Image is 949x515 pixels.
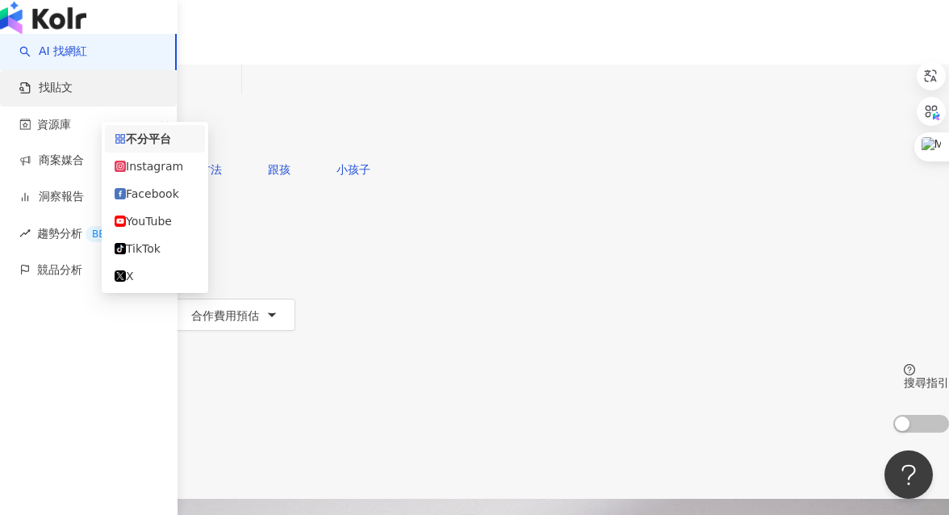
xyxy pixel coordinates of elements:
a: searchAI 找網紅 [19,44,87,60]
div: BETA [86,226,123,242]
a: 商案媒合 [19,153,84,169]
span: 資源庫 [37,107,71,143]
span: 趨勢分析 [37,216,123,252]
button: 跟孩 [251,153,307,186]
a: 找貼文 [19,80,73,96]
a: 洞察報告 [19,189,84,205]
div: Instagram [115,157,195,175]
iframe: Help Scout Beacon - Open [884,450,933,499]
button: 合作費用預估 [174,299,295,331]
div: Facebook [115,185,195,203]
span: 跟孩 [268,163,291,176]
span: question-circle [904,364,915,375]
span: 競品分析 [37,252,82,288]
div: TikTok [115,240,195,257]
div: X [115,267,195,285]
span: appstore [115,133,126,144]
button: 小孩子 [320,153,387,186]
span: 合作費用預估 [191,309,259,322]
div: YouTube [115,212,195,230]
div: 不分平台 [115,130,195,148]
div: 搜尋指引 [904,376,949,389]
span: 小孩子 [337,163,370,176]
span: rise [19,228,31,239]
